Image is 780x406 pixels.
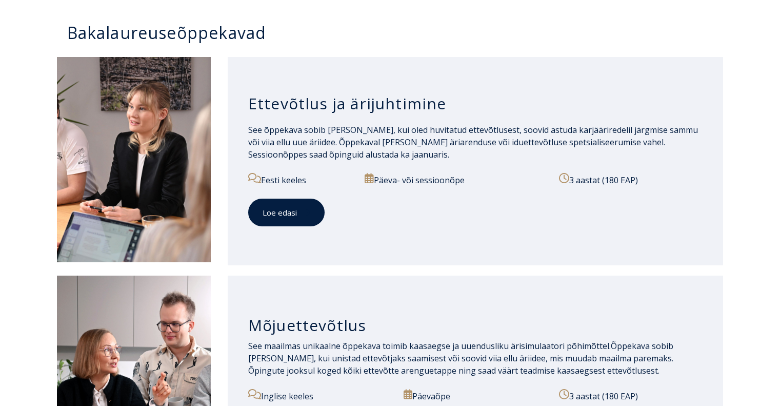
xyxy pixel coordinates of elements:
[404,389,547,402] p: Päevaõpe
[248,316,703,335] h3: Mõjuettevõtlus
[248,94,703,113] h3: Ettevõtlus ja ärijuhtimine
[248,340,611,352] span: See maailmas unikaalne õppekava toimib kaasaegse ja uuendusliku ärisimulaatori põhimõttel.
[365,173,547,186] p: Päeva- või sessioonõpe
[248,199,325,227] a: Loe edasi
[559,173,703,186] p: 3 aastat (180 EAP)
[559,389,692,402] p: 3 aastat (180 EAP)
[67,24,724,42] h3: Bakalaureuseõppekavad
[248,340,673,376] span: Õppekava sobib [PERSON_NAME], kui unistad ettevõtjaks saamisest või soovid viia ellu äriidee, mis...
[248,124,698,160] span: See õppekava sobib [PERSON_NAME], kui oled huvitatud ettevõtlusest, soovid astuda karjääriredelil...
[57,57,211,262] img: Ettevõtlus ja ärijuhtimine
[248,173,353,186] p: Eesti keeles
[248,389,392,402] p: Inglise keeles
